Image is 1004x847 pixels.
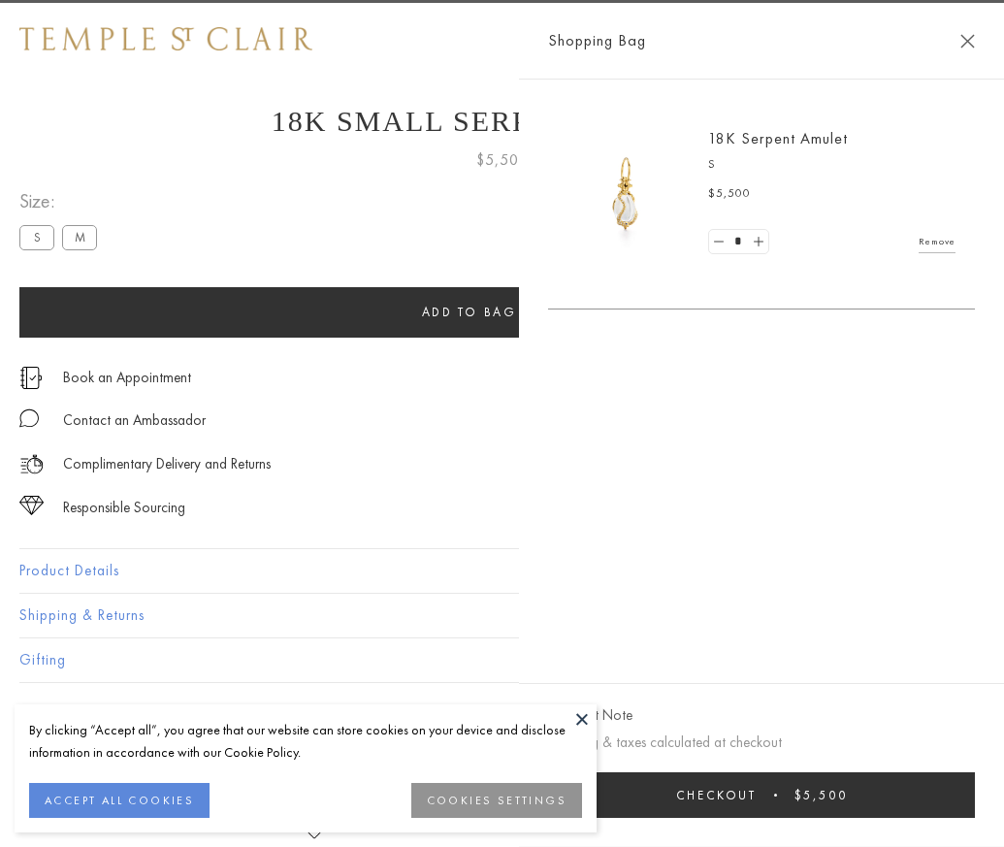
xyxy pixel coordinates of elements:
[19,594,985,637] button: Shipping & Returns
[709,230,729,254] a: Set quantity to 0
[19,225,54,249] label: S
[548,28,646,53] span: Shopping Bag
[19,185,105,217] span: Size:
[19,287,919,338] button: Add to bag
[19,638,985,682] button: Gifting
[63,408,206,433] div: Contact an Ambassador
[708,155,955,175] p: S
[19,408,39,428] img: MessageIcon-01_2.svg
[567,136,684,252] img: P51836-E11SERPPV
[63,496,185,520] div: Responsible Sourcing
[476,147,529,173] span: $5,500
[19,549,985,593] button: Product Details
[19,496,44,515] img: icon_sourcing.svg
[19,27,312,50] img: Temple St. Clair
[19,367,43,389] img: icon_appointment.svg
[411,783,582,818] button: COOKIES SETTINGS
[676,787,757,803] span: Checkout
[794,787,848,803] span: $5,500
[422,304,517,320] span: Add to bag
[960,34,975,49] button: Close Shopping Bag
[748,230,767,254] a: Set quantity to 2
[19,105,985,138] h1: 18K Small Serpent Amulet
[919,231,955,252] a: Remove
[29,783,210,818] button: ACCEPT ALL COOKIES
[548,731,975,755] p: Shipping & taxes calculated at checkout
[62,225,97,249] label: M
[19,452,44,476] img: icon_delivery.svg
[548,772,975,818] button: Checkout $5,500
[708,184,751,204] span: $5,500
[29,719,582,764] div: By clicking “Accept all”, you agree that our website can store cookies on your device and disclos...
[63,367,191,388] a: Book an Appointment
[63,452,271,476] p: Complimentary Delivery and Returns
[708,128,848,148] a: 18K Serpent Amulet
[548,703,632,728] button: Add Gift Note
